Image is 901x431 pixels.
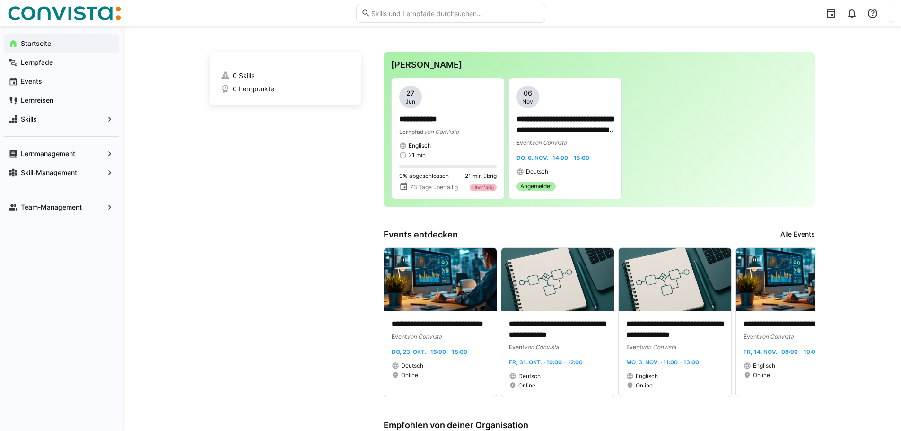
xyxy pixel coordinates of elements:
span: Fr, 31. Okt. · 10:00 - 12:00 [509,359,583,366]
h3: Empfohlen von deiner Organisation [384,420,815,431]
span: Online [753,371,770,379]
span: von Convista [759,333,794,340]
span: 27 [406,88,414,98]
span: Online [636,382,653,389]
img: image [384,248,497,311]
img: image [501,248,614,311]
span: 0 Lernpunkte [233,84,274,94]
span: 21 min übrig [465,172,497,180]
span: von Convista [524,343,559,351]
span: Event [392,333,407,340]
span: 21 min [409,151,426,159]
span: von Convista [641,343,676,351]
span: Event [744,333,759,340]
span: Online [518,382,535,389]
img: image [619,248,731,311]
h3: Events entdecken [384,229,458,240]
span: von Convista [532,139,567,146]
span: Angemeldet [520,183,552,190]
a: Alle Events [780,229,815,240]
span: von ConVista [424,128,459,135]
span: 06 [524,88,532,98]
span: Online [401,371,418,379]
span: Do, 6. Nov. · 14:00 - 15:00 [516,154,589,161]
div: Überfällig [470,184,497,191]
span: Nov [522,98,533,106]
span: Deutsch [526,168,548,176]
span: Event [626,343,641,351]
span: Event [509,343,524,351]
span: 0 Skills [233,71,254,80]
span: Englisch [409,142,431,150]
img: image [736,248,849,311]
span: Lernpfad [399,128,424,135]
span: Deutsch [401,362,423,369]
span: von Convista [407,333,442,340]
span: Fr, 14. Nov. · 08:00 - 10:00 [744,348,819,355]
span: Englisch [753,362,775,369]
span: Event [516,139,532,146]
input: Skills und Lernpfade durchsuchen… [370,9,540,18]
span: 73 Tage überfällig [410,184,458,191]
a: 0 Skills [221,71,350,80]
span: Englisch [636,372,658,380]
span: 0% abgeschlossen [399,172,449,180]
span: Mo, 3. Nov. · 11:00 - 13:00 [626,359,699,366]
span: Do, 23. Okt. · 16:00 - 18:00 [392,348,467,355]
h3: [PERSON_NAME] [391,60,807,70]
span: Deutsch [518,372,541,380]
span: Jun [405,98,415,106]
